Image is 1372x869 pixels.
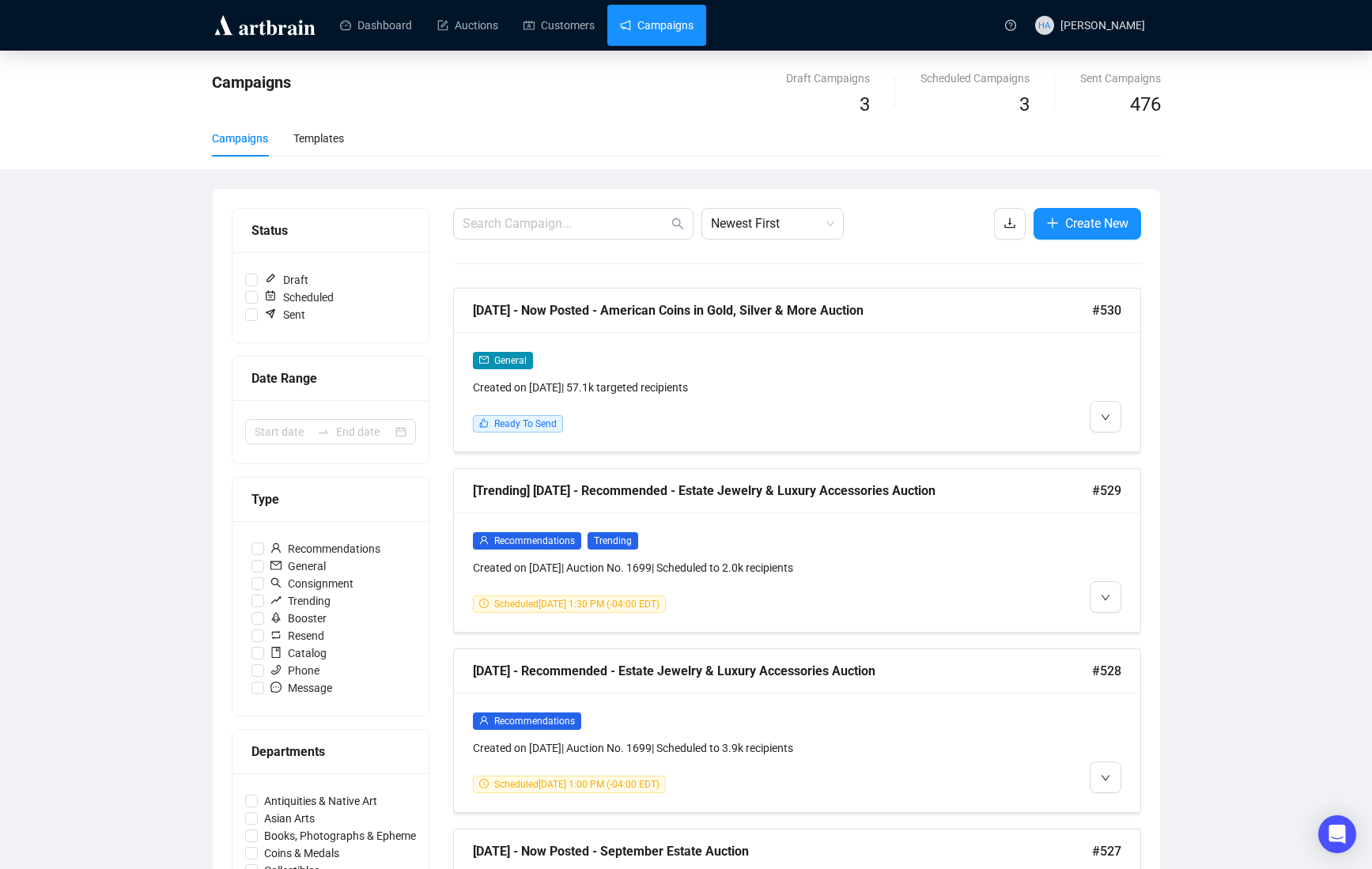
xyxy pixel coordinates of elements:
[293,130,344,147] div: Templates
[494,716,575,727] span: Recommendations
[1005,20,1016,31] span: question-circle
[463,214,668,233] input: Search Campaign...
[479,355,489,365] span: mail
[1092,841,1121,861] span: #527
[270,612,282,623] span: rocket
[336,423,392,440] input: End date
[270,595,282,606] span: rise
[473,481,1092,501] div: [Trending] [DATE] - Recommended - Estate Jewelry & Luxury Accessories Auction
[473,559,957,576] div: Created on [DATE] | Auction No. 1699 | Scheduled to 2.0k recipients
[258,844,346,862] span: Coins & Medals
[270,629,282,640] span: retweet
[711,209,834,239] span: Newest First
[479,418,489,428] span: like
[270,682,282,693] span: message
[1060,19,1145,32] span: [PERSON_NAME]
[270,542,282,554] span: user
[264,557,332,575] span: General
[1080,70,1161,87] div: Sent Campaigns
[258,827,433,844] span: Books, Photographs & Ephemera
[264,610,333,627] span: Booster
[270,664,282,675] span: phone
[473,300,1092,320] div: [DATE] - Now Posted - American Coins in Gold, Silver & More Auction
[671,217,684,230] span: search
[258,271,315,289] span: Draft
[473,739,957,757] div: Created on [DATE] | Auction No. 1699 | Scheduled to 3.9k recipients
[212,130,268,147] div: Campaigns
[264,627,331,644] span: Resend
[473,379,957,396] div: Created on [DATE] | 57.1k targeted recipients
[264,644,333,662] span: Catalog
[1019,93,1030,115] span: 3
[588,532,638,550] span: Trending
[1038,18,1050,32] span: HA
[258,792,384,810] span: Antiquities & Native Art
[473,841,1092,861] div: [DATE] - Now Posted - September Estate Auction
[1034,208,1141,240] button: Create New
[860,93,870,115] span: 3
[453,288,1141,452] a: [DATE] - Now Posted - American Coins in Gold, Silver & More Auction#530mailGeneralCreated on [DAT...
[494,355,527,366] span: General
[473,661,1092,681] div: [DATE] - Recommended - Estate Jewelry & Luxury Accessories Auction
[258,810,321,827] span: Asian Arts
[1130,93,1161,115] span: 476
[251,221,410,240] div: Status
[1046,217,1059,229] span: plus
[264,575,360,592] span: Consignment
[1065,213,1128,233] span: Create New
[786,70,870,87] div: Draft Campaigns
[494,535,575,546] span: Recommendations
[1318,815,1356,853] div: Open Intercom Messenger
[212,73,291,92] span: Campaigns
[340,5,412,46] a: Dashboard
[1092,481,1121,501] span: #529
[270,577,282,588] span: search
[264,540,387,557] span: Recommendations
[523,5,595,46] a: Customers
[1101,413,1110,422] span: down
[1101,773,1110,783] span: down
[1092,300,1121,320] span: #530
[1101,593,1110,603] span: down
[317,425,330,438] span: to
[479,779,489,788] span: clock-circle
[494,779,660,790] span: Scheduled [DATE] 1:00 PM (-04:00 EDT)
[251,742,410,761] div: Departments
[1003,217,1016,229] span: download
[479,599,489,608] span: clock-circle
[264,662,326,679] span: Phone
[1092,661,1121,681] span: #528
[258,289,340,306] span: Scheduled
[270,560,282,571] span: mail
[251,489,410,509] div: Type
[317,425,330,438] span: swap-right
[620,5,694,46] a: Campaigns
[437,5,498,46] a: Auctions
[453,468,1141,633] a: [Trending] [DATE] - Recommended - Estate Jewelry & Luxury Accessories Auction#529userRecommendati...
[453,648,1141,813] a: [DATE] - Recommended - Estate Jewelry & Luxury Accessories Auction#528userRecommendationsCreated ...
[494,418,557,429] span: Ready To Send
[212,13,318,38] img: logo
[479,716,489,725] span: user
[479,535,489,545] span: user
[258,306,312,323] span: Sent
[264,679,338,697] span: Message
[920,70,1030,87] div: Scheduled Campaigns
[494,599,660,610] span: Scheduled [DATE] 1:30 PM (-04:00 EDT)
[255,423,311,440] input: Start date
[251,368,410,388] div: Date Range
[270,647,282,658] span: book
[264,592,337,610] span: Trending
